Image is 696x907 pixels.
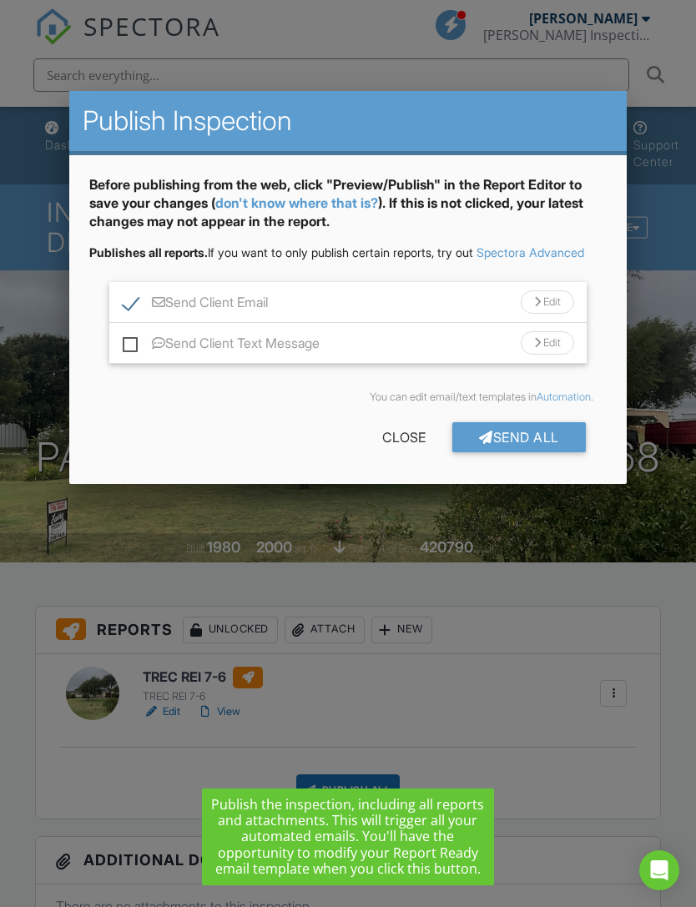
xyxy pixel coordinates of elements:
[89,245,473,260] span: If you want to only publish certain reports, try out
[89,245,208,260] strong: Publishes all reports.
[521,331,574,355] div: Edit
[452,422,586,452] div: Send All
[89,175,606,244] div: Before publishing from the web, click "Preview/Publish" in the Report Editor to save your changes...
[123,335,320,356] label: Send Client Text Message
[639,850,679,890] div: Open Intercom Messenger
[477,245,584,260] a: Spectora Advanced
[103,391,593,404] div: You can edit email/text templates in .
[83,104,613,138] h2: Publish Inspection
[521,290,574,314] div: Edit
[537,391,591,403] a: Automation
[123,295,268,315] label: Send Client Email
[215,194,378,211] a: don't know where that is?
[356,422,452,452] div: Close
